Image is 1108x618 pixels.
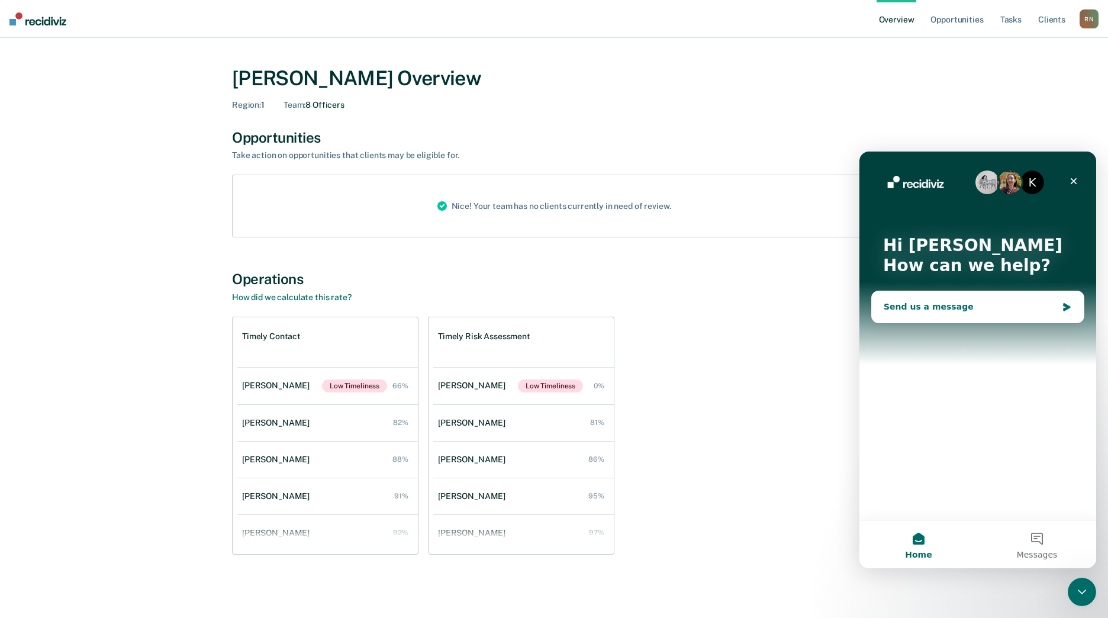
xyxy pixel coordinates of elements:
[433,479,614,513] a: [PERSON_NAME] 95%
[590,419,604,427] div: 81%
[1080,9,1099,28] div: R N
[232,100,265,110] div: 1
[438,491,510,501] div: [PERSON_NAME]
[237,516,418,550] a: [PERSON_NAME] 92%
[284,100,305,110] span: Team :
[9,12,66,25] img: Recidiviz
[242,528,314,538] div: [PERSON_NAME]
[1080,9,1099,28] button: RN
[232,292,352,302] a: How did we calculate this rate?
[588,492,604,500] div: 95%
[433,443,614,477] a: [PERSON_NAME] 86%
[438,331,530,342] h1: Timely Risk Assessment
[284,100,344,110] div: 8 Officers
[242,418,314,428] div: [PERSON_NAME]
[232,129,876,146] div: Opportunities
[594,382,604,390] div: 0%
[433,406,614,440] a: [PERSON_NAME] 81%
[589,529,604,537] div: 97%
[859,152,1096,568] iframe: Intercom live chat
[242,381,314,391] div: [PERSON_NAME]
[588,455,604,463] div: 86%
[242,491,314,501] div: [PERSON_NAME]
[242,455,314,465] div: [PERSON_NAME]
[438,418,510,428] div: [PERSON_NAME]
[237,368,418,404] a: [PERSON_NAME]Low Timeliness 66%
[428,175,681,237] div: Nice! Your team has no clients currently in need of review.
[322,379,387,392] span: Low Timeliness
[242,331,301,342] h1: Timely Contact
[433,516,614,550] a: [PERSON_NAME] 97%
[438,528,510,538] div: [PERSON_NAME]
[237,406,418,440] a: [PERSON_NAME] 82%
[393,529,408,537] div: 92%
[1068,578,1096,606] iframe: Intercom live chat
[433,368,614,404] a: [PERSON_NAME]Low Timeliness 0%
[394,492,408,500] div: 91%
[232,100,261,110] span: Region :
[438,381,510,391] div: [PERSON_NAME]
[518,379,583,392] span: Low Timeliness
[393,419,408,427] div: 82%
[392,382,408,390] div: 66%
[232,150,646,160] div: Take action on opportunities that clients may be eligible for.
[237,443,418,477] a: [PERSON_NAME] 88%
[438,455,510,465] div: [PERSON_NAME]
[232,271,876,288] div: Operations
[237,479,418,513] a: [PERSON_NAME] 91%
[232,66,876,91] div: [PERSON_NAME] Overview
[392,455,408,463] div: 88%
